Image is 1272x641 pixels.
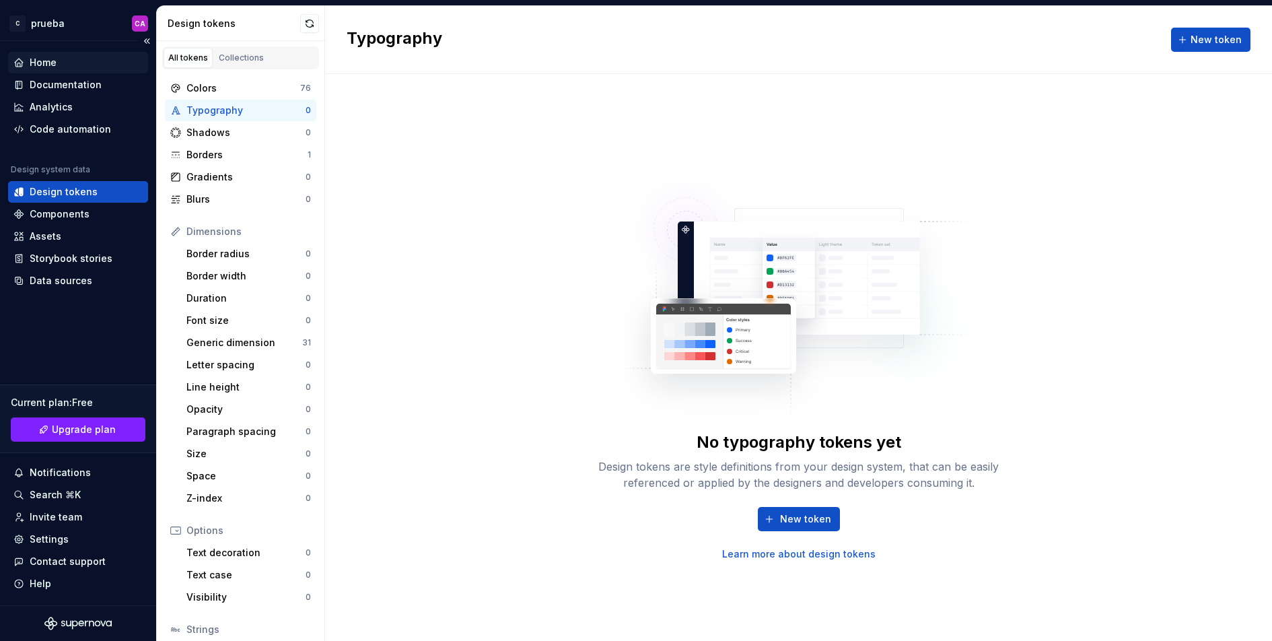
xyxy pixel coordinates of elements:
button: Contact support [8,551,148,572]
div: Design system data [11,164,90,175]
div: Search ⌘K [30,488,81,502]
div: Colors [186,81,300,95]
a: Paragraph spacing0 [181,421,316,442]
span: New token [1191,33,1242,46]
a: Z-index0 [181,487,316,509]
div: Font size [186,314,306,327]
a: Font size0 [181,310,316,331]
a: Learn more about design tokens [722,547,876,561]
div: Options [186,524,311,537]
div: Notifications [30,466,91,479]
div: 0 [306,194,311,205]
svg: Supernova Logo [44,617,112,630]
div: Line height [186,380,306,394]
div: 0 [306,570,311,580]
a: Settings [8,529,148,550]
a: Opacity0 [181,399,316,420]
a: Colors76 [165,77,316,99]
a: Shadows0 [165,122,316,143]
a: Blurs0 [165,189,316,210]
div: 0 [306,293,311,304]
a: Invite team [8,506,148,528]
div: Invite team [30,510,82,524]
a: Home [8,52,148,73]
button: New token [758,507,840,531]
a: Analytics [8,96,148,118]
div: Space [186,469,306,483]
h2: Typography [347,28,442,52]
div: Help [30,577,51,591]
div: Dimensions [186,225,311,238]
div: Gradients [186,170,306,184]
a: Letter spacing0 [181,354,316,376]
div: Settings [30,533,69,546]
div: Generic dimension [186,336,302,349]
div: Border radius [186,247,306,261]
a: Border width0 [181,265,316,287]
div: 0 [306,547,311,558]
div: Text case [186,568,306,582]
a: Storybook stories [8,248,148,269]
a: Borders1 [165,144,316,166]
span: Upgrade plan [52,423,116,436]
div: 0 [306,592,311,603]
div: Size [186,447,306,461]
div: Collections [219,53,264,63]
a: Size0 [181,443,316,465]
div: Data sources [30,274,92,288]
div: Design tokens [168,17,300,30]
a: Assets [8,226,148,247]
div: Documentation [30,78,102,92]
div: 0 [306,426,311,437]
div: Paragraph spacing [186,425,306,438]
div: 0 [306,382,311,393]
span: New token [780,512,831,526]
div: No typography tokens yet [697,432,901,453]
div: 0 [306,271,311,281]
div: Home [30,56,57,69]
div: Letter spacing [186,358,306,372]
a: Components [8,203,148,225]
div: 0 [306,471,311,481]
a: Documentation [8,74,148,96]
div: Assets [30,230,61,243]
div: Visibility [186,591,306,604]
div: 0 [306,105,311,116]
div: prueba [31,17,65,30]
a: Typography0 [165,100,316,121]
a: Generic dimension31 [181,332,316,353]
div: 31 [302,337,311,348]
button: Search ⌘K [8,484,148,506]
div: 0 [306,493,311,504]
div: Typography [186,104,306,117]
a: Design tokens [8,181,148,203]
div: Border width [186,269,306,283]
div: 0 [306,248,311,259]
div: Design tokens are style definitions from your design system, that can be easily referenced or app... [584,459,1014,491]
div: 0 [306,360,311,370]
div: Contact support [30,555,106,568]
a: Code automation [8,119,148,140]
div: Components [30,207,90,221]
div: 0 [306,315,311,326]
div: Code automation [30,123,111,136]
a: Gradients0 [165,166,316,188]
button: Upgrade plan [11,417,145,442]
div: 0 [306,172,311,182]
a: Visibility0 [181,586,316,608]
a: Text case0 [181,564,316,586]
button: Notifications [8,462,148,483]
button: New token [1171,28,1250,52]
div: Storybook stories [30,252,112,265]
div: Analytics [30,100,73,114]
button: Collapse sidebar [137,32,156,50]
div: 0 [306,448,311,459]
div: Opacity [186,403,306,416]
div: 76 [300,83,311,94]
div: Strings [186,623,311,636]
button: CpruebaCA [3,9,153,38]
div: C [9,15,26,32]
div: Borders [186,148,308,162]
div: All tokens [168,53,208,63]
